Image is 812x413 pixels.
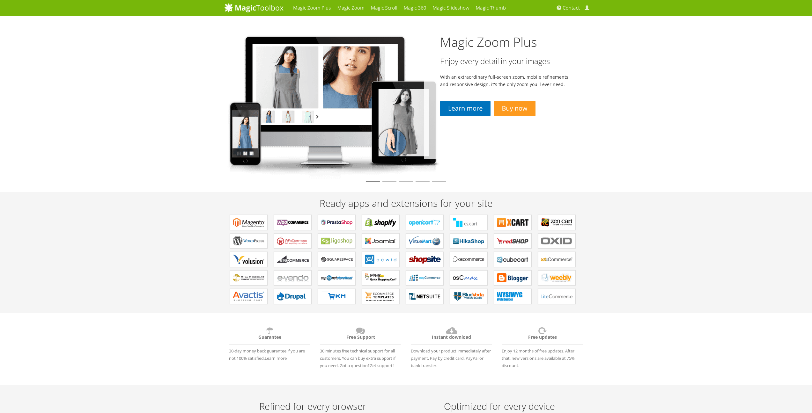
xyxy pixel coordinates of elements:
[318,252,356,267] a: Extensions for Squarespace
[406,233,444,249] a: Components for VirtueMart
[406,252,444,267] a: Extensions for ShopSite
[224,323,315,362] div: 30-day money back guarantee if you are not 100% satisfied.
[541,273,573,283] b: Extensions for Weebly
[362,233,400,249] a: Components for Joomla
[318,215,356,230] a: Modules for PrestaShop
[541,218,573,227] b: Plugins for Zen Cart
[277,292,309,301] b: Modules for Drupal
[226,401,400,411] p: Refined for every browser
[370,363,394,368] a: Get support!
[440,73,572,88] p: With an extraordinary full-screen zoom, mobile refinements and responsive design, it's the only z...
[362,289,400,304] a: Extensions for ecommerce Templates
[318,233,356,249] a: Plugins for Jigoshop
[450,233,488,249] a: Components for HikaShop
[274,289,312,304] a: Modules for Drupal
[230,270,268,286] a: Extensions for Miva Merchant
[233,273,265,283] b: Extensions for Miva Merchant
[224,3,284,12] img: MagicToolbox.com - Image tools for your website
[318,270,356,286] a: Extensions for AspDotNetStorefront
[274,252,312,267] a: Apps for Bigcommerce
[365,292,397,301] b: Extensions for ecommerce Templates
[440,101,491,116] a: Learn more
[315,323,406,369] div: 30 minutes free technical support for all customers. You can buy extra support if you need. Got a...
[538,252,576,267] a: Extensions for xt:Commerce
[538,270,576,286] a: Extensions for Weebly
[365,255,397,264] b: Extensions for ECWID
[409,236,441,246] b: Components for VirtueMart
[541,236,573,246] b: Extensions for OXID
[409,292,441,301] b: Extensions for NetSuite
[321,255,353,264] b: Extensions for Squarespace
[233,255,265,264] b: Extensions for Volusion
[406,323,497,369] div: Download your product immediately after payment. Pay by credit card, PayPal or bank transfer.
[365,273,397,283] b: Extensions for GoDaddy Shopping Cart
[450,215,488,230] a: Add-ons for CS-Cart
[230,289,268,304] a: Extensions for Avactis
[409,255,441,264] b: Extensions for ShopSite
[411,326,492,345] h6: Instant download
[497,323,588,369] div: Enjoy 12 months of free updates. After that, new versions are available at 75% discount.
[230,233,268,249] a: Plugins for WordPress
[233,218,265,227] b: Extensions for Magento
[541,255,573,264] b: Extensions for xt:Commerce
[230,215,268,230] a: Extensions for Magento
[409,273,441,283] b: Extensions for nopCommerce
[494,270,532,286] a: Extensions for Blogger
[362,252,400,267] a: Extensions for ECWID
[563,5,580,11] span: Contact
[497,273,529,283] b: Extensions for Blogger
[362,270,400,286] a: Extensions for GoDaddy Shopping Cart
[233,236,265,246] b: Plugins for WordPress
[494,101,535,116] a: Buy now
[494,215,532,230] a: Modules for X-Cart
[321,236,353,246] b: Plugins for Jigoshop
[274,270,312,286] a: Extensions for e-vendo
[320,326,401,345] h6: Free Support
[224,30,440,179] img: magiczoomplus2-tablet.png
[277,273,309,283] b: Extensions for e-vendo
[497,236,529,246] b: Components for redSHOP
[230,252,268,267] a: Extensions for Volusion
[502,326,583,345] h6: Free updates
[494,289,532,304] a: Extensions for WYSIWYG
[277,236,309,246] b: Plugins for WP e-Commerce
[440,33,537,51] a: Magic Zoom Plus
[450,289,488,304] a: Extensions for BlueVoda
[409,218,441,227] b: Modules for OpenCart
[450,252,488,267] a: Add-ons for osCommerce
[365,236,397,246] b: Components for Joomla
[277,218,309,227] b: Plugins for WooCommerce
[318,289,356,304] a: Extensions for EKM
[233,292,265,301] b: Extensions for Avactis
[406,215,444,230] a: Modules for OpenCart
[406,270,444,286] a: Extensions for nopCommerce
[406,289,444,304] a: Extensions for NetSuite
[494,252,532,267] a: Plugins for CubeCart
[277,255,309,264] b: Apps for Bigcommerce
[321,292,353,301] b: Extensions for EKM
[365,218,397,227] b: Apps for Shopify
[538,289,576,304] a: Modules for LiteCommerce
[453,255,485,264] b: Add-ons for osCommerce
[321,273,353,283] b: Extensions for AspDotNetStorefront
[494,233,532,249] a: Components for redSHOP
[497,255,529,264] b: Plugins for CubeCart
[229,326,310,345] h6: Guarantee
[440,57,572,65] h3: Enjoy every detail in your images
[274,215,312,230] a: Plugins for WooCommerce
[321,218,353,227] b: Modules for PrestaShop
[412,401,586,411] p: Optimized for every device
[453,273,485,283] b: Add-ons for osCMax
[453,236,485,246] b: Components for HikaShop
[453,292,485,301] b: Extensions for BlueVoda
[497,218,529,227] b: Modules for X-Cart
[265,355,287,361] a: Learn more
[450,270,488,286] a: Add-ons for osCMax
[538,233,576,249] a: Extensions for OXID
[274,233,312,249] a: Plugins for WP e-Commerce
[541,292,573,301] b: Modules for LiteCommerce
[224,198,588,208] h2: Ready apps and extensions for your site
[453,218,485,227] b: Add-ons for CS-Cart
[538,215,576,230] a: Plugins for Zen Cart
[362,215,400,230] a: Apps for Shopify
